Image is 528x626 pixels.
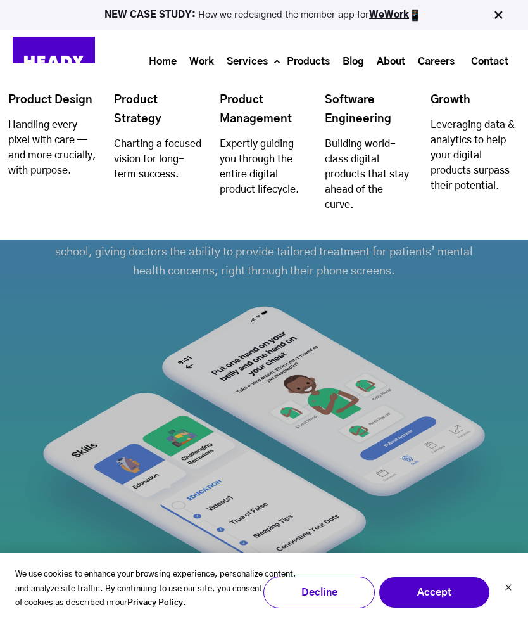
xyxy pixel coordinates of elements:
img: Close Bar [492,9,505,22]
button: Decline [263,577,375,608]
a: Blog [336,50,370,73]
a: Privacy Policy [127,596,183,611]
img: app emoji [409,9,422,22]
button: Dismiss cookie banner [505,582,512,596]
strong: NEW CASE STUDY: [104,10,198,20]
a: Careers [412,50,461,73]
a: Contact [465,50,515,73]
a: WeWork [369,10,409,20]
div: Navigation Menu [108,49,515,73]
p: How we redesigned the member app for [6,9,522,22]
p: We use cookies to enhance your browsing experience, personalize content, and analyze site traffic... [15,568,301,611]
img: Heady_Logo_Web-01 (1) [13,37,95,86]
a: Work [183,50,220,73]
a: Services [220,50,274,73]
button: Accept [379,577,490,608]
a: Products [280,50,336,73]
a: About [370,50,412,73]
a: Home [142,50,183,73]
